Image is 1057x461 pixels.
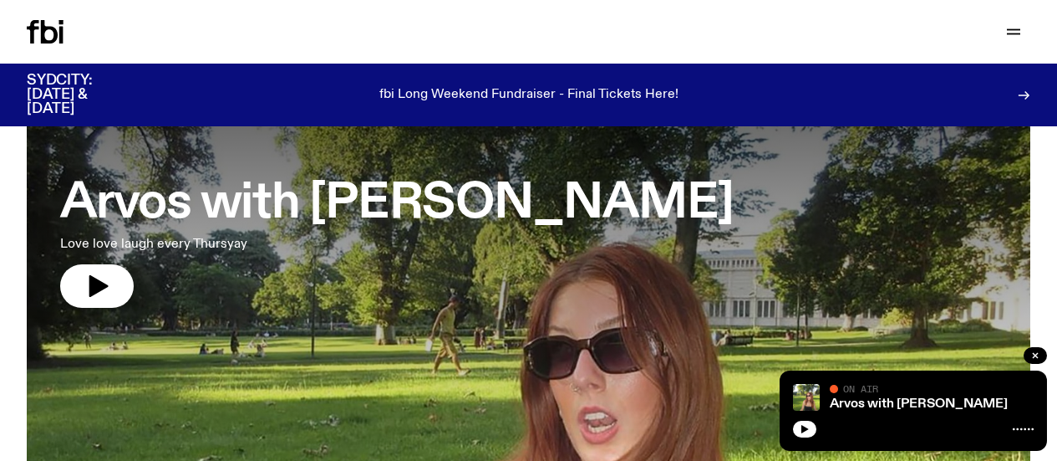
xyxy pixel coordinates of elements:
a: Arvos with [PERSON_NAME] [830,397,1008,411]
h3: SYDCITY: [DATE] & [DATE] [27,74,134,116]
p: Love love laugh every Thursyay [60,234,488,254]
a: Arvos with [PERSON_NAME]Love love laugh every Thursyay [60,164,734,308]
h3: Arvos with [PERSON_NAME] [60,181,734,228]
p: fbi Long Weekend Fundraiser - Final Tickets Here! [379,88,678,103]
img: Lizzie Bowles is sitting in a bright green field of grass, with dark sunglasses and a black top. ... [793,384,820,411]
span: On Air [843,383,878,394]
